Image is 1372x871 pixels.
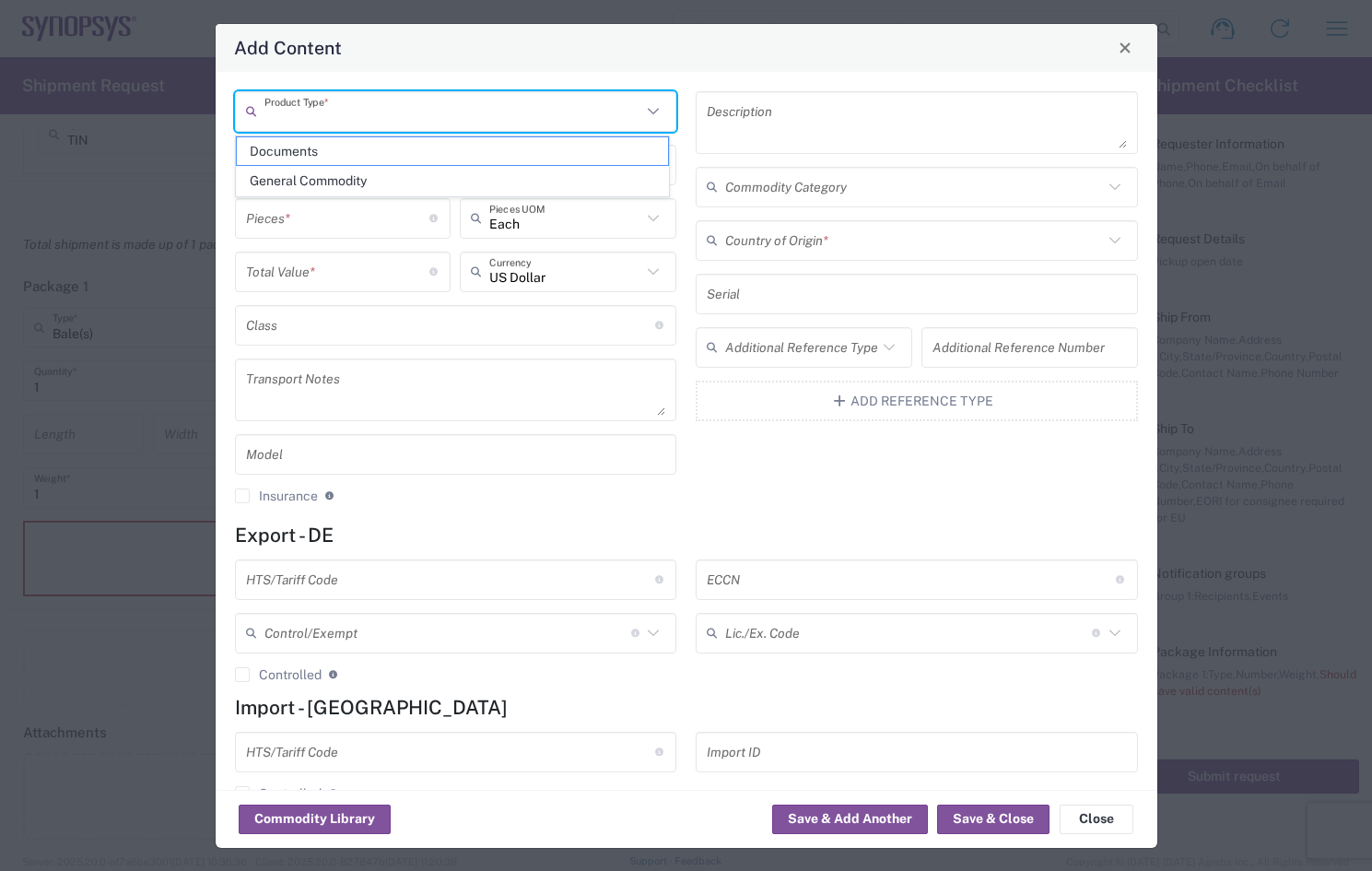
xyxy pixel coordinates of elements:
span: Documents [237,137,668,166]
button: Close [1060,805,1133,834]
label: Insurance [235,488,318,503]
button: Add Reference Type [696,381,1138,421]
label: Controlled [235,786,322,801]
h4: Add Content [234,34,342,61]
span: General Commodity [237,167,668,195]
button: Save & Add Another [772,805,928,834]
h4: Import - [GEOGRAPHIC_DATA] [235,696,1138,719]
h4: Export - DE [235,524,1138,547]
button: Commodity Library [239,805,391,834]
button: Close [1112,35,1138,61]
label: Controlled [235,667,322,682]
button: Save & Close [937,805,1050,834]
